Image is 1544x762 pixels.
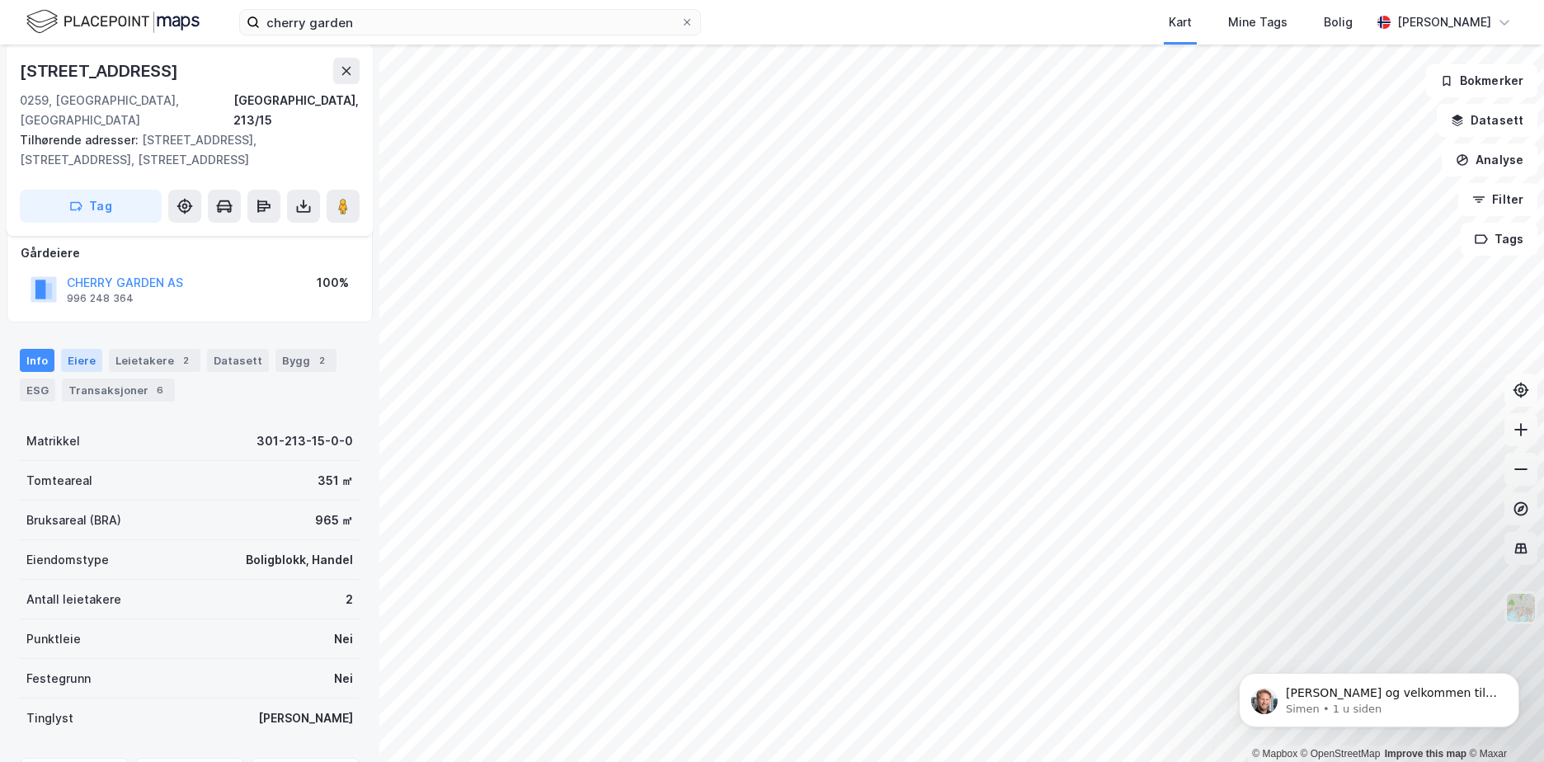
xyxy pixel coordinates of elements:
div: 2 [313,352,330,369]
button: Datasett [1437,104,1537,137]
div: 965 ㎡ [315,510,353,530]
div: Festegrunn [26,669,91,689]
div: Info [20,349,54,372]
div: ESG [20,379,55,402]
div: 2 [346,590,353,609]
div: 0259, [GEOGRAPHIC_DATA], [GEOGRAPHIC_DATA] [20,91,233,130]
div: Kart [1169,12,1192,32]
div: Matrikkel [26,431,80,451]
img: Z [1505,592,1537,623]
a: Improve this map [1385,748,1466,760]
div: [STREET_ADDRESS], [STREET_ADDRESS], [STREET_ADDRESS] [20,130,346,170]
div: Leietakere [109,349,200,372]
div: Transaksjoner [62,379,175,402]
div: [STREET_ADDRESS] [20,58,181,84]
div: [GEOGRAPHIC_DATA], 213/15 [233,91,360,130]
div: Bygg [275,349,337,372]
button: Filter [1458,183,1537,216]
div: Bruksareal (BRA) [26,510,121,530]
a: OpenStreetMap [1301,748,1381,760]
div: Boligblokk, Handel [246,550,353,570]
div: Punktleie [26,629,81,649]
div: 6 [152,382,168,398]
div: 100% [317,273,349,293]
div: [PERSON_NAME] [1397,12,1491,32]
div: 996 248 364 [67,292,134,305]
button: Tag [20,190,162,223]
button: Bokmerker [1426,64,1537,97]
div: Nei [334,629,353,649]
div: Bolig [1324,12,1353,32]
div: Eiere [61,349,102,372]
div: 2 [177,352,194,369]
div: Eiendomstype [26,550,109,570]
div: 351 ㎡ [318,471,353,491]
span: Tilhørende adresser: [20,133,142,147]
div: [PERSON_NAME] [258,708,353,728]
a: Mapbox [1252,748,1297,760]
img: logo.f888ab2527a4732fd821a326f86c7f29.svg [26,7,200,36]
div: Datasett [207,349,269,372]
div: 301-213-15-0-0 [257,431,353,451]
div: Mine Tags [1228,12,1287,32]
div: Nei [334,669,353,689]
div: Gårdeiere [21,243,359,263]
button: Analyse [1442,143,1537,176]
input: Søk på adresse, matrikkel, gårdeiere, leietakere eller personer [260,10,680,35]
button: Tags [1461,223,1537,256]
div: Tinglyst [26,708,73,728]
div: Antall leietakere [26,590,121,609]
div: Tomteareal [26,471,92,491]
iframe: Intercom notifications melding [1214,638,1544,754]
